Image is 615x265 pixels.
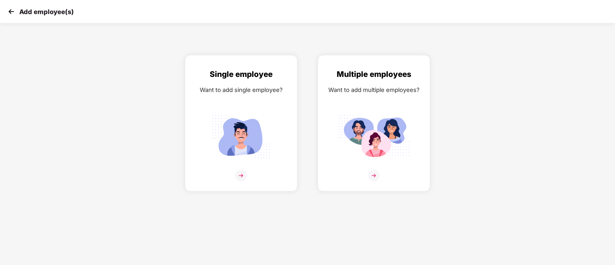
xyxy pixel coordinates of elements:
div: Multiple employees [324,68,423,80]
img: svg+xml;base64,PHN2ZyB4bWxucz0iaHR0cDovL3d3dy53My5vcmcvMjAwMC9zdmciIHdpZHRoPSIzNiIgaGVpZ2h0PSIzNi... [235,170,247,181]
img: svg+xml;base64,PHN2ZyB4bWxucz0iaHR0cDovL3d3dy53My5vcmcvMjAwMC9zdmciIHdpZHRoPSIzNiIgaGVpZ2h0PSIzNi... [368,170,380,181]
p: Add employee(s) [19,8,74,16]
img: svg+xml;base64,PHN2ZyB4bWxucz0iaHR0cDovL3d3dy53My5vcmcvMjAwMC9zdmciIHdpZHRoPSIzMCIgaGVpZ2h0PSIzMC... [6,7,16,16]
div: Want to add multiple employees? [324,85,423,95]
div: Want to add single employee? [192,85,291,95]
div: Single employee [192,68,291,80]
img: svg+xml;base64,PHN2ZyB4bWxucz0iaHR0cDovL3d3dy53My5vcmcvMjAwMC9zdmciIGlkPSJTaW5nbGVfZW1wbG95ZWUiIH... [205,112,277,162]
img: svg+xml;base64,PHN2ZyB4bWxucz0iaHR0cDovL3d3dy53My5vcmcvMjAwMC9zdmciIGlkPSJNdWx0aXBsZV9lbXBsb3llZS... [338,112,410,162]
